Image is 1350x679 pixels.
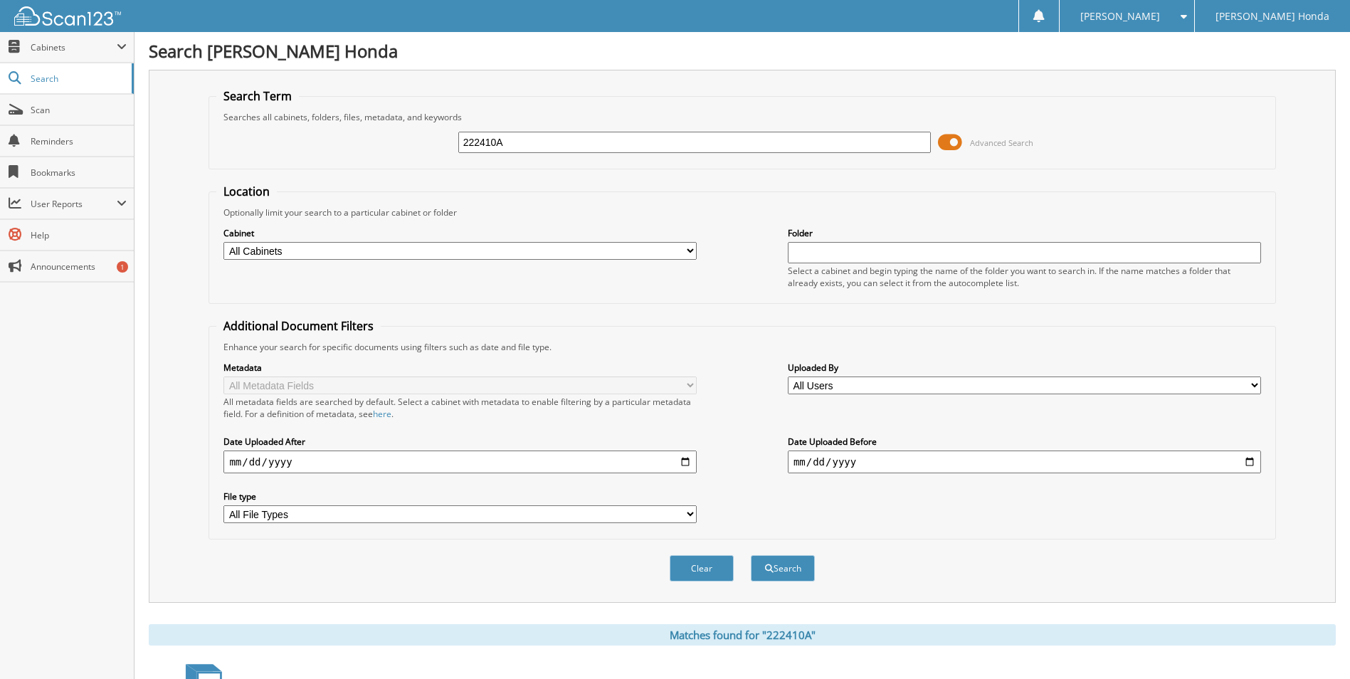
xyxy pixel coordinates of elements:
[149,624,1336,646] div: Matches found for "222410A"
[788,227,1261,239] label: Folder
[31,41,117,53] span: Cabinets
[788,451,1261,473] input: end
[216,88,299,104] legend: Search Term
[31,229,127,241] span: Help
[223,396,697,420] div: All metadata fields are searched by default. Select a cabinet with metadata to enable filtering b...
[223,362,697,374] label: Metadata
[31,135,127,147] span: Reminders
[216,206,1267,219] div: Optionally limit your search to a particular cabinet or folder
[788,265,1261,289] div: Select a cabinet and begin typing the name of the folder you want to search in. If the name match...
[1215,12,1329,21] span: [PERSON_NAME] Honda
[788,362,1261,374] label: Uploaded By
[670,555,734,581] button: Clear
[216,111,1267,123] div: Searches all cabinets, folders, files, metadata, and keywords
[216,318,381,334] legend: Additional Document Filters
[216,341,1267,353] div: Enhance your search for specific documents using filters such as date and file type.
[14,6,121,26] img: scan123-logo-white.svg
[31,167,127,179] span: Bookmarks
[223,436,697,448] label: Date Uploaded After
[970,137,1033,148] span: Advanced Search
[223,490,697,502] label: File type
[1080,12,1160,21] span: [PERSON_NAME]
[223,451,697,473] input: start
[149,39,1336,63] h1: Search [PERSON_NAME] Honda
[31,104,127,116] span: Scan
[31,73,125,85] span: Search
[788,436,1261,448] label: Date Uploaded Before
[117,261,128,273] div: 1
[223,227,697,239] label: Cabinet
[31,260,127,273] span: Announcements
[373,408,391,420] a: here
[216,184,277,199] legend: Location
[31,198,117,210] span: User Reports
[751,555,815,581] button: Search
